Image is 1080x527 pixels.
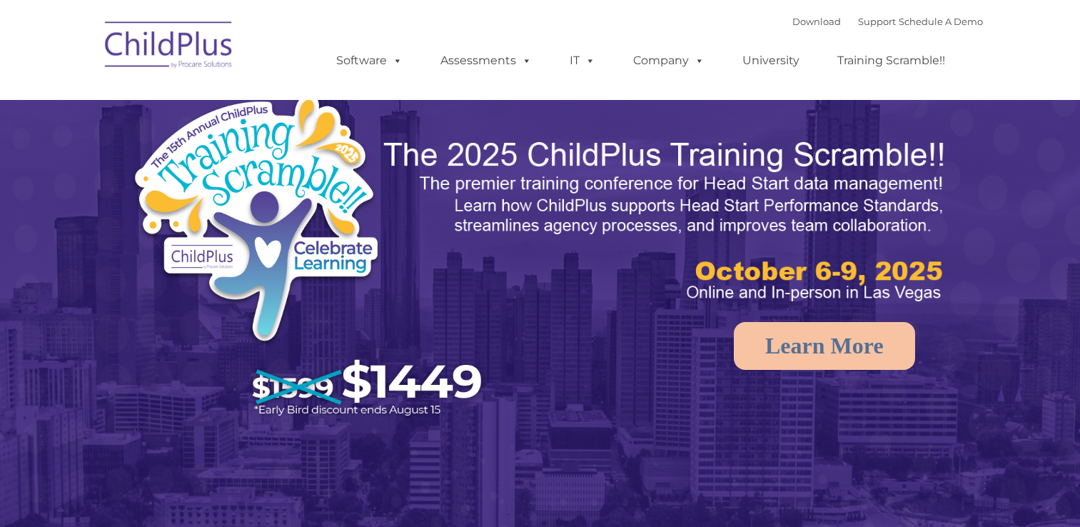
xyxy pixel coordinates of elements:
a: Learn More [734,322,915,370]
img: ChildPlus by Procare Solutions [98,11,241,83]
font: | [792,16,983,27]
a: Company [619,46,719,75]
a: Download [792,16,841,27]
a: University [728,46,814,75]
a: Support [858,16,896,27]
a: Schedule A Demo [899,16,983,27]
a: Assessments [426,46,546,75]
a: Software [322,46,417,75]
a: Training Scramble!! [823,46,959,75]
a: IT [555,46,610,75]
